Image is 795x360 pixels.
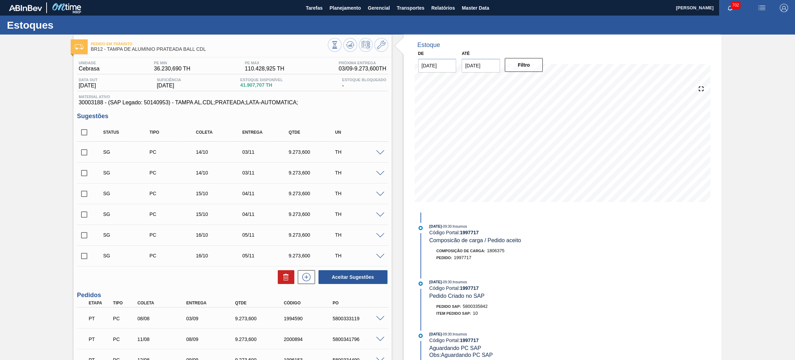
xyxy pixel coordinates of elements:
div: Pedido de Compra [111,337,138,342]
input: dd/mm/yyyy [462,59,500,73]
span: 41.907,707 TH [240,83,283,88]
div: 14/10/2025 [194,149,247,155]
div: 05/11/2025 [241,232,293,238]
p: PT [89,316,111,321]
div: TH [333,149,386,155]
span: BR12 - TAMPA DE ALUMÍNIO PRATEADA BALL CDL [91,47,328,52]
div: 9.273,600 [287,253,340,258]
span: Tarefas [306,4,323,12]
span: 5800335842 [463,304,488,309]
span: Obs: Aguardando PC SAP [429,352,493,358]
div: UN [333,130,386,135]
div: 9.273,600 [287,170,340,176]
div: Pedido de Compra [148,149,200,155]
div: Tipo [111,301,138,305]
span: Unidade [79,61,99,65]
span: Gerencial [368,4,390,12]
div: 03/11/2025 [241,149,293,155]
span: : Insumos [452,224,467,228]
span: Suficiência [157,78,181,82]
span: : Insumos [452,332,467,336]
span: Composição de Carga : [436,249,485,253]
span: Aguardando PC SAP [429,345,481,351]
div: Coleta [136,301,191,305]
div: 04/11/2025 [241,191,293,196]
button: Ir ao Master Data / Geral [374,38,388,52]
div: PO [331,301,386,305]
div: TH [333,170,386,176]
span: [DATE] [429,332,442,336]
button: Atualizar Gráfico [343,38,357,52]
span: Master Data [462,4,489,12]
div: 9.273,600 [287,149,340,155]
span: 702 [731,1,740,9]
span: Pedido SAP: [436,304,461,309]
span: Estoque Disponível [240,78,283,82]
span: 10 [473,311,478,316]
div: 05/11/2025 [241,253,293,258]
div: 15/10/2025 [194,211,247,217]
span: Cebrasa [79,66,99,72]
div: Pedido de Compra [148,253,200,258]
div: 15/10/2025 [194,191,247,196]
span: : Insumos [452,280,467,284]
div: Código Portal: [429,230,593,235]
span: 1997717 [454,255,471,260]
strong: 1997717 [460,285,479,291]
div: - [340,78,388,89]
div: 9.273,600 [233,316,289,321]
img: atual [419,226,423,230]
div: TH [333,191,386,196]
div: Pedido de Compra [148,170,200,176]
label: Até [462,51,470,56]
div: TH [333,232,386,238]
div: Estoque [418,41,440,49]
span: Composicão de carga / Pedido aceito [429,237,521,243]
div: Tipo [148,130,200,135]
div: Sugestão Criada [101,232,154,238]
div: 03/11/2025 [241,170,293,176]
div: Pedido de Compra [148,191,200,196]
div: 5800341796 [331,337,386,342]
div: 2000894 [282,337,338,342]
div: Pedido de Compra [148,211,200,217]
div: Código [282,301,338,305]
img: userActions [758,4,766,12]
p: PT [89,337,111,342]
div: TH [333,253,386,258]
span: [DATE] [429,224,442,228]
label: De [418,51,424,56]
span: Estoque Bloqueado [342,78,386,82]
div: 08/09/2025 [185,337,240,342]
div: Entrega [185,301,240,305]
div: TH [333,211,386,217]
div: Pedido de Compra [111,316,138,321]
span: - 09:30 [442,332,452,336]
span: 30003188 - (SAP Legado: 50140953) - TAMPA AL.CDL;PRATEADA;LATA-AUTOMATICA; [79,100,386,106]
span: 36.230,690 TH [154,66,190,72]
div: Pedido de Compra [148,232,200,238]
button: Filtro [505,58,543,72]
div: Sugestão Criada [101,170,154,176]
div: Pedido em Trânsito [87,311,113,326]
div: 16/10/2025 [194,253,247,258]
h3: Pedidos [77,292,388,299]
h1: Estoques [7,21,129,29]
span: Pedido : [436,256,452,260]
button: Notificações [719,3,741,13]
button: Aceitar Sugestões [318,270,387,284]
h3: Sugestões [77,113,388,120]
div: 08/08/2025 [136,316,191,321]
div: 5800333119 [331,316,386,321]
div: Status [101,130,154,135]
strong: 1997717 [460,338,479,343]
button: Visão Geral dos Estoques [328,38,342,52]
img: atual [419,334,423,338]
div: 9.273,600 [233,337,289,342]
span: 110.428,925 TH [245,66,284,72]
div: 14/10/2025 [194,170,247,176]
button: Programar Estoque [359,38,373,52]
div: 11/08/2025 [136,337,191,342]
span: Próxima Entrega [339,61,386,65]
span: Data out [79,78,98,82]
